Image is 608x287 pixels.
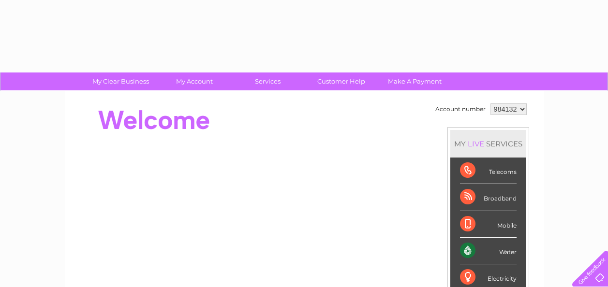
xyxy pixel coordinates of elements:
div: Telecoms [460,158,517,184]
div: Broadband [460,184,517,211]
a: Services [228,72,308,90]
div: LIVE [466,139,486,148]
a: Customer Help [301,72,381,90]
a: My Clear Business [81,72,161,90]
div: Mobile [460,211,517,238]
td: Account number [433,101,488,117]
div: Water [460,238,517,264]
div: MY SERVICES [450,130,526,158]
a: Make A Payment [375,72,455,90]
a: My Account [154,72,234,90]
